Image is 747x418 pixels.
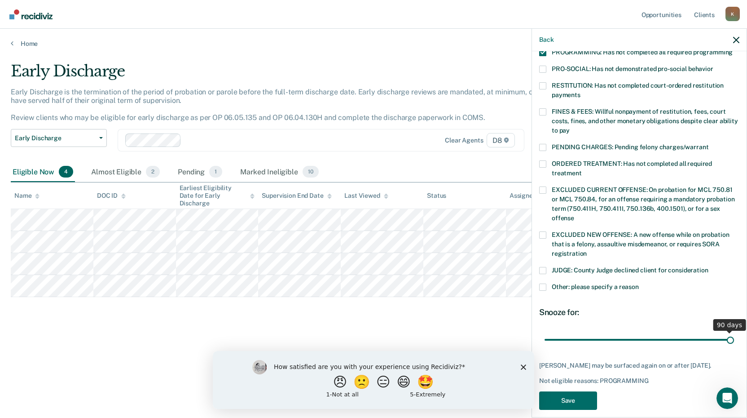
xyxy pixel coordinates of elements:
[11,40,736,48] a: Home
[510,192,552,200] div: Assigned to
[552,49,733,56] span: PROGRAMMING: Has not completed all required programming
[59,166,73,178] span: 4
[11,62,571,88] div: Early Discharge
[725,7,740,21] div: K
[552,108,738,134] span: FINES & FEES: Willful nonpayment of restitution, fees, court costs, fines, and other monetary obl...
[716,387,738,409] iframe: Intercom live chat
[213,351,534,409] iframe: Survey by Kim from Recidiviz
[176,162,224,182] div: Pending
[11,88,568,122] p: Early Discharge is the termination of the period of probation or parole before the full-term disc...
[539,36,554,44] button: Back
[539,362,739,369] div: [PERSON_NAME] may be surfaced again on or after [DATE].
[539,377,739,385] div: Not eligible reasons: PROGRAMMING
[146,166,160,178] span: 2
[445,137,483,144] div: Clear agents
[303,166,319,178] span: 10
[238,162,320,182] div: Marked Ineligible
[9,9,53,19] img: Recidiviz
[552,283,639,290] span: Other: please specify a reason
[262,192,331,200] div: Supervision End Date
[89,162,162,182] div: Almost Eligible
[97,192,126,200] div: DOC ID
[11,162,75,182] div: Eligible Now
[552,267,708,274] span: JUDGE: County Judge declined client for consideration
[427,192,446,200] div: Status
[713,319,746,331] div: 90 days
[539,307,739,317] div: Snooze for:
[14,192,40,200] div: Name
[552,82,724,98] span: RESTITUTION: Has not completed court-ordered restitution payments
[487,133,515,147] span: D8
[552,231,729,257] span: EXCLUDED NEW OFFENSE: A new offense while on probation that is a felony, assaultive misdemeanor, ...
[180,184,255,207] div: Earliest Eligibility Date for Early Discharge
[552,65,713,72] span: PRO-SOCIAL: Has not demonstrated pro-social behavior
[209,166,222,178] span: 1
[15,134,96,142] span: Early Discharge
[552,143,708,151] span: PENDING CHARGES: Pending felony charges/warrant
[552,186,734,222] span: EXCLUDED CURRENT OFFENSE: On probation for MCL 750.81 or MCL 750.84, for an offense requiring a m...
[552,160,712,177] span: ORDERED TREATMENT: Has not completed all required treatment
[344,192,388,200] div: Last Viewed
[725,7,740,21] button: Profile dropdown button
[539,391,597,410] button: Save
